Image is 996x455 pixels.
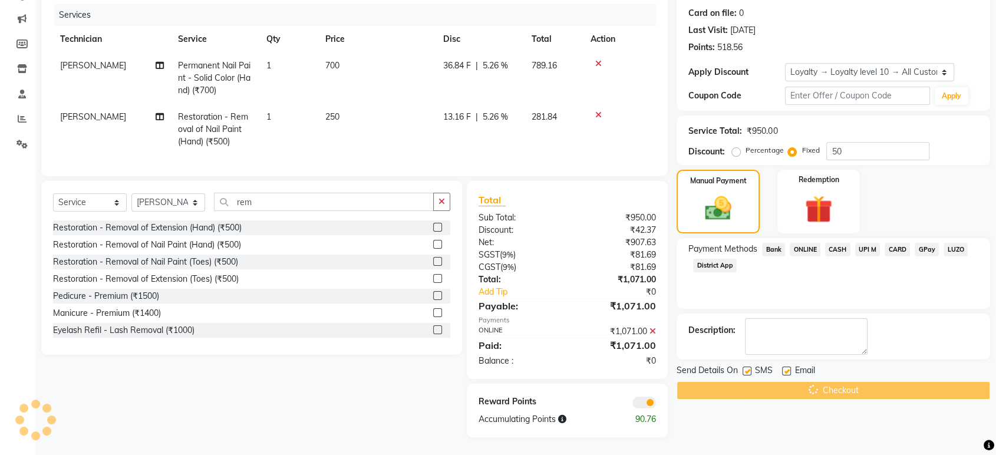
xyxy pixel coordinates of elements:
span: District App [693,259,737,272]
div: ₹1,071.00 [568,325,665,338]
span: GPay [915,243,939,256]
th: Action [583,26,656,52]
img: _gift.svg [796,192,840,226]
div: Discount: [470,224,568,236]
span: Restoration - Removal of Nail Paint (Hand) (₹500) [178,111,248,147]
span: SGST [479,249,500,260]
span: Email [794,364,814,379]
span: CARD [885,243,910,256]
span: UPI M [855,243,880,256]
input: Enter Offer / Coupon Code [785,87,930,105]
span: ONLINE [790,243,820,256]
div: ₹0 [583,286,665,298]
div: ₹907.63 [568,236,665,249]
a: Add Tip [470,286,583,298]
div: Total: [470,273,568,286]
div: ₹950.00 [568,212,665,224]
div: Eyelash Refil - Lash Removal (₹1000) [53,324,194,337]
div: ₹1,071.00 [568,299,665,313]
div: ₹1,071.00 [568,338,665,352]
div: [DATE] [730,24,756,37]
div: ₹81.69 [568,261,665,273]
th: Technician [53,26,171,52]
div: Description: [688,324,736,337]
div: Service Total: [688,125,742,137]
div: Accumulating Points [470,413,616,426]
span: 1 [266,111,271,122]
span: Bank [762,243,785,256]
div: Net: [470,236,568,249]
label: Manual Payment [690,176,747,186]
div: ₹81.69 [568,249,665,261]
span: 5.26 % [483,111,508,123]
div: Card on file: [688,7,737,19]
div: Apply Discount [688,66,785,78]
span: [PERSON_NAME] [60,60,126,71]
span: Payment Methods [688,243,757,255]
th: Qty [259,26,318,52]
th: Service [171,26,259,52]
div: Coupon Code [688,90,785,102]
div: ₹950.00 [747,125,777,137]
span: Permanent Nail Paint - Solid Color (Hand) (₹700) [178,60,250,95]
div: Paid: [470,338,568,352]
div: ₹1,071.00 [568,273,665,286]
input: Search or Scan [214,193,434,211]
div: 90.76 [616,413,665,426]
span: 5.26 % [483,60,508,72]
div: Payable: [470,299,568,313]
th: Disc [436,26,525,52]
th: Price [318,26,436,52]
div: ( ) [470,261,568,273]
div: ONLINE [470,325,568,338]
span: LUZO [944,243,968,256]
div: 518.56 [717,41,743,54]
div: Restoration - Removal of Extension (Toes) (₹500) [53,273,239,285]
span: [PERSON_NAME] [60,111,126,122]
span: Total [479,194,506,206]
div: Sub Total: [470,212,568,224]
span: 789.16 [532,60,557,71]
span: CGST [479,262,500,272]
img: _cash.svg [697,193,739,223]
div: ₹0 [568,355,665,367]
div: 0 [739,7,744,19]
span: | [476,60,478,72]
div: Restoration - Removal of Nail Paint (Hand) (₹500) [53,239,241,251]
label: Fixed [802,145,819,156]
div: Pedicure - Premium (₹1500) [53,290,159,302]
span: | [476,111,478,123]
button: Apply [935,87,968,105]
div: Reward Points [470,395,568,408]
span: 36.84 F [443,60,471,72]
div: Points: [688,41,715,54]
div: Manicure - Premium (₹1400) [53,307,161,319]
span: 9% [502,250,513,259]
th: Total [525,26,583,52]
span: 700 [325,60,339,71]
div: Services [54,4,665,26]
span: 1 [266,60,271,71]
div: ( ) [470,249,568,261]
span: 250 [325,111,339,122]
span: CASH [825,243,850,256]
div: Discount: [688,146,725,158]
label: Percentage [746,145,783,156]
div: Last Visit: [688,24,728,37]
label: Redemption [798,174,839,185]
span: 281.84 [532,111,557,122]
span: Send Details On [677,364,738,379]
div: Restoration - Removal of Nail Paint (Toes) (₹500) [53,256,238,268]
span: 9% [503,262,514,272]
div: Restoration - Removal of Extension (Hand) (₹500) [53,222,242,234]
div: ₹42.37 [568,224,665,236]
div: Payments [479,315,656,325]
span: SMS [755,364,773,379]
div: Balance : [470,355,568,367]
span: 13.16 F [443,111,471,123]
